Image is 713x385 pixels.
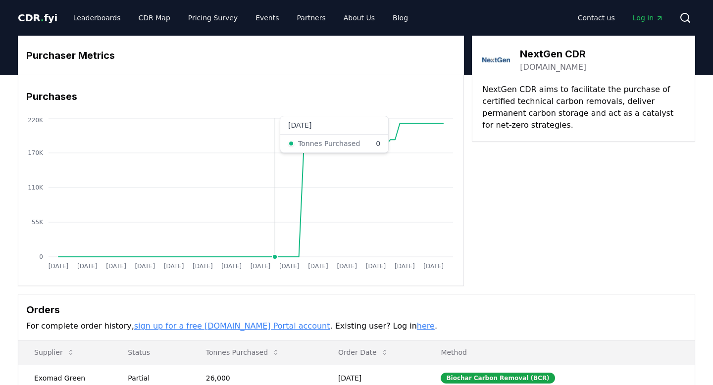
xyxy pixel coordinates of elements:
tspan: [DATE] [106,263,126,270]
h3: Purchases [26,89,456,104]
a: sign up for a free [DOMAIN_NAME] Portal account [134,321,330,331]
img: NextGen CDR-logo [482,46,510,74]
tspan: 0 [39,253,43,260]
tspan: [DATE] [164,263,184,270]
a: Log in [625,9,671,27]
p: For complete order history, . Existing user? Log in . [26,320,687,332]
tspan: [DATE] [49,263,69,270]
tspan: 110K [28,184,44,191]
h3: Purchaser Metrics [26,48,456,63]
a: CDR.fyi [18,11,57,25]
p: Method [433,347,687,357]
a: Events [248,9,287,27]
tspan: [DATE] [423,263,444,270]
tspan: [DATE] [251,263,271,270]
div: Biochar Carbon Removal (BCR) [441,373,555,384]
span: Log in [633,13,663,23]
tspan: [DATE] [77,263,98,270]
div: Partial [128,373,182,383]
h3: NextGen CDR [520,47,586,61]
tspan: [DATE] [337,263,357,270]
a: CDR Map [131,9,178,27]
span: CDR fyi [18,12,57,24]
nav: Main [570,9,671,27]
button: Tonnes Purchased [198,342,288,362]
tspan: [DATE] [193,263,213,270]
tspan: 220K [28,117,44,124]
a: About Us [336,9,383,27]
tspan: [DATE] [279,263,300,270]
button: Supplier [26,342,83,362]
tspan: [DATE] [221,263,242,270]
a: Leaderboards [65,9,129,27]
a: here [417,321,435,331]
tspan: [DATE] [395,263,415,270]
a: Pricing Survey [180,9,246,27]
tspan: [DATE] [135,263,155,270]
p: NextGen CDR aims to facilitate the purchase of certified technical carbon removals, deliver perma... [482,84,685,131]
tspan: [DATE] [366,263,386,270]
nav: Main [65,9,416,27]
a: Blog [385,9,416,27]
button: Order Date [330,342,397,362]
a: Partners [289,9,334,27]
p: Status [120,347,182,357]
tspan: 55K [32,219,44,226]
tspan: [DATE] [308,263,328,270]
a: [DOMAIN_NAME] [520,61,586,73]
span: . [41,12,44,24]
a: Contact us [570,9,623,27]
h3: Orders [26,302,687,317]
tspan: 170K [28,149,44,156]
